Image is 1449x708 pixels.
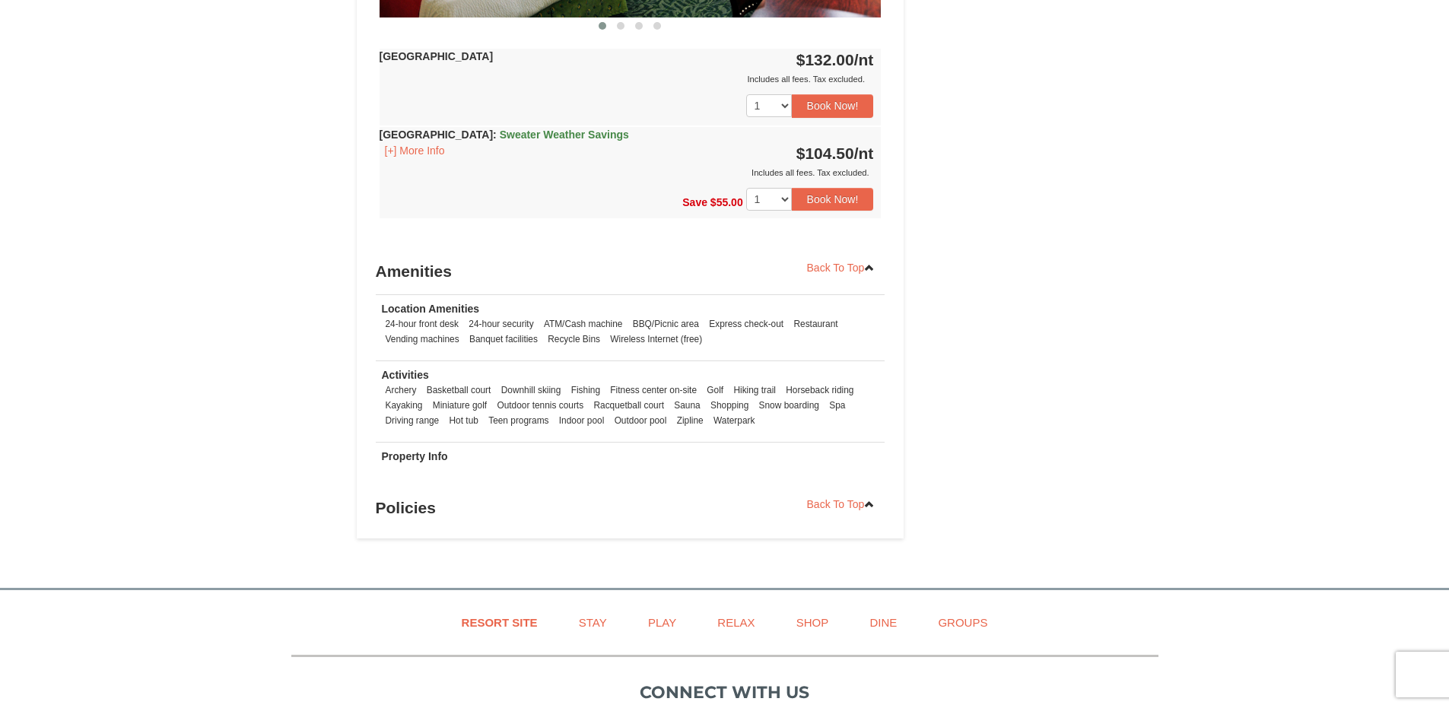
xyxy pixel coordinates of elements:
li: Recycle Bins [544,332,604,347]
span: /nt [854,51,874,68]
li: Outdoor tennis courts [493,398,587,413]
a: Stay [560,605,626,640]
li: 24-hour front desk [382,316,463,332]
li: Spa [825,398,849,413]
li: Teen programs [485,413,552,428]
a: Play [629,605,695,640]
li: Zipline [673,413,707,428]
li: Downhill skiing [497,383,565,398]
a: Resort Site [443,605,557,640]
span: /nt [854,144,874,162]
li: 24-hour security [465,316,537,332]
a: Shop [777,605,848,640]
li: Miniature golf [429,398,491,413]
li: Sauna [670,398,704,413]
strong: $132.00 [796,51,874,68]
a: Dine [850,605,916,640]
a: Back To Top [797,493,885,516]
li: Indoor pool [555,413,609,428]
a: Back To Top [797,256,885,279]
li: Restaurant [790,316,841,332]
strong: Property Info [382,450,448,462]
li: Kayaking [382,398,427,413]
li: Shopping [707,398,752,413]
strong: Activities [382,369,429,381]
div: Includes all fees. Tax excluded. [380,71,874,87]
li: Banquet facilities [466,332,542,347]
li: Waterpark [710,413,758,428]
button: [+] More Info [380,142,450,159]
li: Fitness center on-site [606,383,701,398]
li: Horseback riding [782,383,857,398]
span: Save [682,195,707,208]
span: Sweater Weather Savings [500,129,629,141]
strong: [GEOGRAPHIC_DATA] [380,50,494,62]
li: Driving range [382,413,443,428]
li: Hiking trail [729,383,780,398]
li: Wireless Internet (free) [606,332,706,347]
li: ATM/Cash machine [540,316,627,332]
p: Connect with us [291,680,1158,705]
div: Includes all fees. Tax excluded. [380,165,874,180]
li: Hot tub [446,413,482,428]
li: Snow boarding [755,398,823,413]
span: $55.00 [710,195,743,208]
span: $104.50 [796,144,854,162]
h3: Policies [376,493,885,523]
li: Golf [703,383,727,398]
a: Groups [919,605,1006,640]
li: BBQ/Picnic area [629,316,703,332]
strong: [GEOGRAPHIC_DATA] [380,129,629,141]
button: Book Now! [792,188,874,211]
a: Relax [698,605,774,640]
strong: Location Amenities [382,303,480,315]
li: Vending machines [382,332,463,347]
li: Express check-out [705,316,787,332]
li: Basketball court [423,383,495,398]
li: Outdoor pool [611,413,671,428]
li: Fishing [567,383,604,398]
button: Book Now! [792,94,874,117]
span: : [493,129,497,141]
li: Archery [382,383,421,398]
li: Racquetball court [589,398,668,413]
h3: Amenities [376,256,885,287]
